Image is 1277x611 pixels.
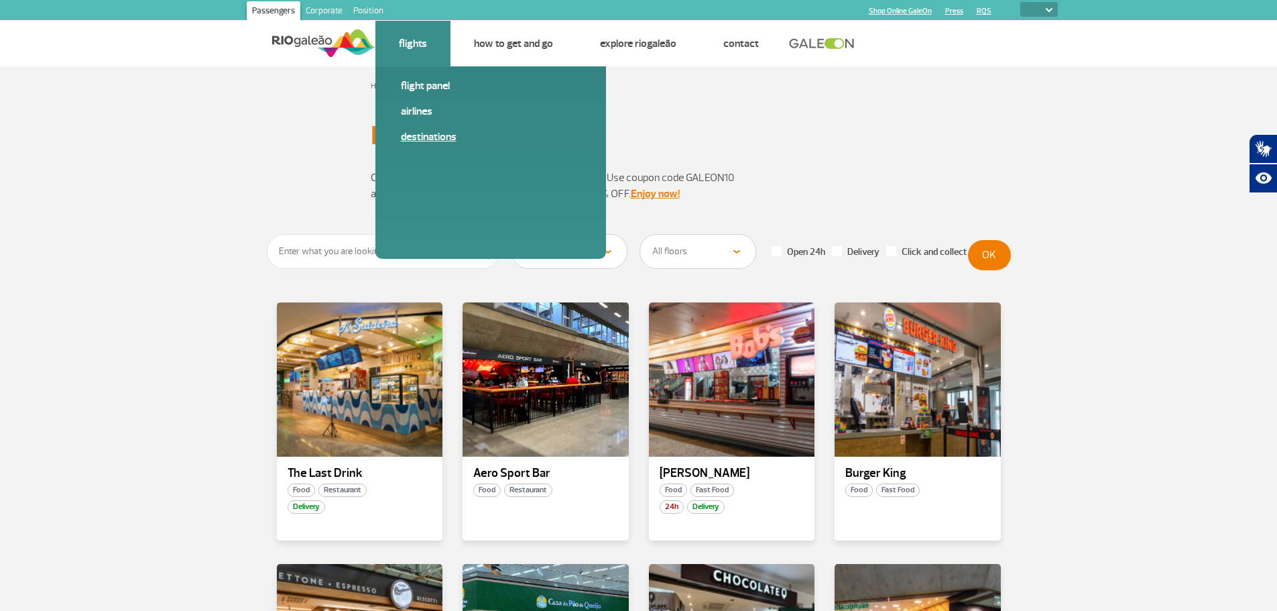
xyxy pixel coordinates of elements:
[631,187,680,201] a: Enjoy now!
[660,465,749,481] font: [PERSON_NAME]
[479,485,495,495] font: Food
[787,246,825,258] font: Open 24h
[401,130,457,144] font: Destinations
[401,79,450,93] font: Flight panel
[881,485,914,495] font: Fast Food
[692,502,719,512] font: Delivery
[902,246,967,258] font: Click and collect
[600,37,676,50] a: Explore RIOgaleão
[324,485,361,495] font: Restaurant
[1249,134,1277,164] button: Open sign language translator.
[293,502,320,512] font: Delivery
[665,502,678,512] font: 24h
[977,7,991,15] a: RQS
[401,104,581,119] a: Airlines
[847,246,879,258] font: Delivery
[474,37,553,50] a: How to get and go
[371,119,427,152] font: Food
[293,485,310,495] font: Food
[509,485,547,495] font: Restaurant
[300,1,348,23] a: Corporate
[371,81,409,91] a: Home Page
[401,129,581,144] a: Destinations
[306,5,343,16] font: Corporate
[968,240,1011,270] button: OK
[851,485,867,495] font: Food
[252,5,295,16] font: Passengers
[353,5,383,16] font: Position
[288,465,363,481] font: The Last Drink
[247,1,300,23] a: Passengers
[945,7,963,15] a: Press
[982,248,996,262] font: OK
[267,234,500,269] input: Enter what you are looking for
[348,1,389,23] a: Position
[869,7,932,15] a: Shop Online GaleOn
[723,37,759,50] a: Contact
[371,171,736,201] font: Order delivery and we deliver it to your boarding gate! Use coupon code GALEON10 ​​​​at
[473,465,550,481] font: Aero Sport Bar
[401,105,432,118] font: Airlines
[399,37,427,50] a: Flights
[401,78,581,93] a: Flight panel
[665,485,682,495] font: Food
[696,485,729,495] font: Fast Food
[1249,164,1277,193] button: Open assistive resources.
[845,465,906,481] font: Burger King
[1249,134,1277,193] div: Hand Talk accessibility plugin.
